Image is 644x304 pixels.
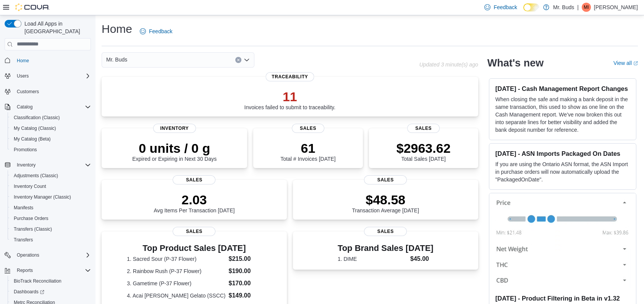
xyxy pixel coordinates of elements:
[594,3,638,12] p: [PERSON_NAME]
[364,175,407,184] span: Sales
[487,57,544,69] h2: What's new
[229,279,262,288] dd: $170.00
[494,3,517,11] span: Feedback
[14,183,46,189] span: Inventory Count
[14,147,37,153] span: Promotions
[153,124,196,133] span: Inventory
[14,173,58,179] span: Adjustments (Classic)
[577,3,579,12] p: |
[14,266,36,275] button: Reports
[149,27,172,35] span: Feedback
[14,160,39,170] button: Inventory
[11,277,65,286] a: BioTrack Reconciliation
[11,145,40,154] a: Promotions
[11,134,91,144] span: My Catalog (Beta)
[523,3,539,11] input: Dark Mode
[14,251,42,260] button: Operations
[11,192,74,202] a: Inventory Manager (Classic)
[17,89,39,95] span: Customers
[132,141,217,156] p: 0 units / 0 g
[127,292,225,299] dt: 4. Acai [PERSON_NAME] Gelato (SSCC)
[244,57,250,63] button: Open list of options
[8,202,94,213] button: Manifests
[11,203,91,212] span: Manifests
[410,254,434,264] dd: $45.00
[495,85,630,92] h3: [DATE] - Cash Management Report Changes
[8,213,94,224] button: Purchase Orders
[280,141,335,156] p: 61
[102,21,132,37] h1: Home
[495,294,630,302] h3: [DATE] - Product Filtering in Beta in v1.32
[11,124,91,133] span: My Catalog (Classic)
[11,225,91,234] span: Transfers (Classic)
[2,160,94,170] button: Inventory
[235,57,241,63] button: Clear input
[8,224,94,234] button: Transfers (Classic)
[338,244,434,253] h3: Top Brand Sales [DATE]
[17,104,32,110] span: Catalog
[14,215,49,222] span: Purchase Orders
[14,56,91,65] span: Home
[419,61,478,68] p: Updated 3 minute(s) ago
[14,115,60,121] span: Classification (Classic)
[11,225,55,234] a: Transfers (Classic)
[229,291,262,300] dd: $149.00
[11,145,91,154] span: Promotions
[14,87,91,96] span: Customers
[11,287,91,296] span: Dashboards
[280,141,335,162] div: Total # Invoices [DATE]
[127,280,225,287] dt: 3. Gametime (P-37 Flower)
[2,86,94,97] button: Customers
[127,267,225,275] dt: 2. Rainbow Rush (P-37 Flower)
[8,144,94,155] button: Promotions
[2,71,94,81] button: Users
[11,192,91,202] span: Inventory Manager (Classic)
[11,171,91,180] span: Adjustments (Classic)
[396,141,451,156] p: $2963.62
[127,244,261,253] h3: Top Product Sales [DATE]
[244,89,336,104] p: 11
[8,181,94,192] button: Inventory Count
[229,254,262,264] dd: $215.00
[8,170,94,181] button: Adjustments (Classic)
[14,194,71,200] span: Inventory Manager (Classic)
[14,125,56,131] span: My Catalog (Classic)
[265,72,314,81] span: Traceability
[11,235,91,244] span: Transfers
[495,95,630,134] p: When closing the safe and making a bank deposit in the same transaction, this used to show as one...
[11,134,54,144] a: My Catalog (Beta)
[11,113,91,122] span: Classification (Classic)
[14,237,33,243] span: Transfers
[352,192,419,207] p: $48.58
[2,55,94,66] button: Home
[244,89,336,110] div: Invoices failed to submit to traceability.
[11,277,91,286] span: BioTrack Reconciliation
[14,266,91,275] span: Reports
[495,150,630,157] h3: [DATE] - ASN Imports Packaged On Dates
[14,56,32,65] a: Home
[407,124,440,133] span: Sales
[137,24,175,39] a: Feedback
[17,162,36,168] span: Inventory
[154,192,235,207] p: 2.03
[2,250,94,260] button: Operations
[173,175,215,184] span: Sales
[338,255,407,263] dt: 1. DIME
[11,235,36,244] a: Transfers
[292,124,325,133] span: Sales
[229,267,262,276] dd: $190.00
[613,60,638,66] a: View allExternal link
[11,214,52,223] a: Purchase Orders
[17,58,29,64] span: Home
[127,255,225,263] dt: 1. Sacred Sour (P-37 Flower)
[14,289,44,295] span: Dashboards
[14,251,91,260] span: Operations
[14,87,42,96] a: Customers
[15,3,50,11] img: Cova
[14,205,33,211] span: Manifests
[14,136,51,142] span: My Catalog (Beta)
[2,265,94,276] button: Reports
[8,192,94,202] button: Inventory Manager (Classic)
[396,141,451,162] div: Total Sales [DATE]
